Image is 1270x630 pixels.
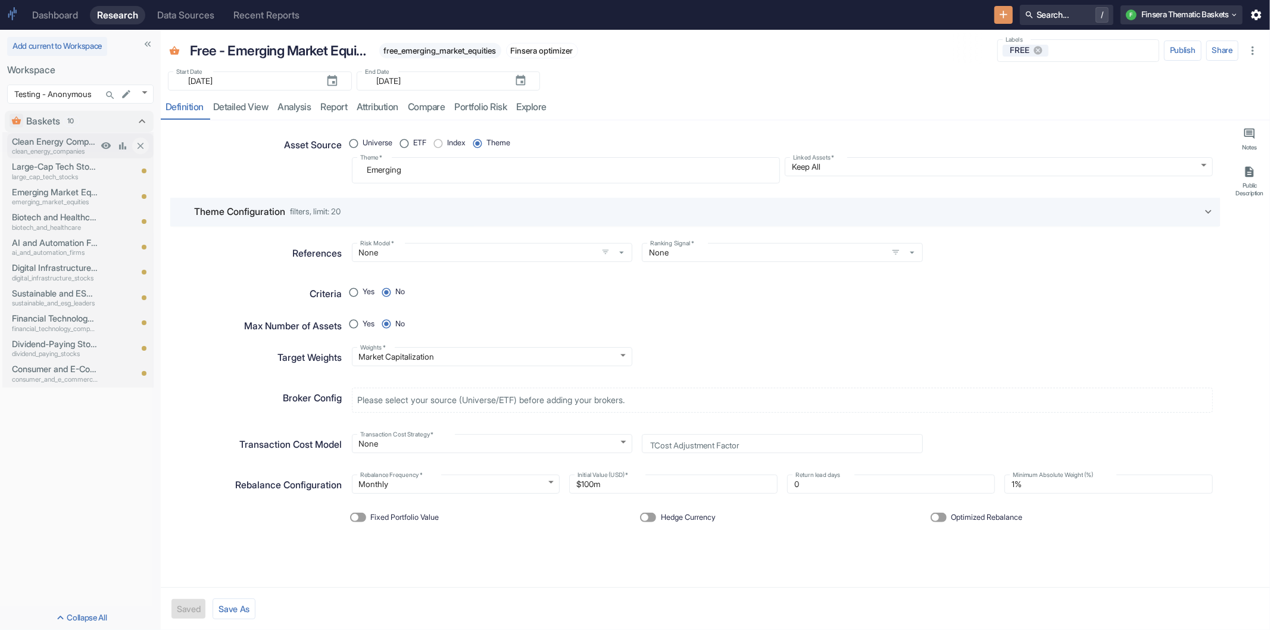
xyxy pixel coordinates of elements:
span: filters, limit: 20 [290,208,341,216]
a: Research [90,6,145,24]
div: position [352,135,520,152]
a: Financial Technology Companiesfinancial_technology_companies [12,312,98,333]
div: Monthly [352,475,560,494]
div: position [352,316,415,333]
div: Theme Configurationfilters, limit: 20 [170,198,1220,226]
a: Biotech and Healthcarebiotech_and_healthcare [12,211,98,232]
label: Linked Assets [793,154,834,163]
a: Emerging Market Equitiesemerging_market_equities [12,186,98,207]
a: View Preview [98,138,114,154]
p: Workspace [7,63,154,77]
button: Collapse Sidebar [139,36,156,52]
p: Baskets [27,114,61,129]
a: report [316,95,352,120]
span: Index [447,138,466,149]
div: Baskets10 [5,111,154,132]
p: Broker Config [283,391,342,406]
span: FREE [1005,45,1037,56]
a: Sustainable and ESG Leaderssustainable_and_esg_leaders [12,287,98,308]
p: AI and Automation Firms [12,236,98,249]
p: Criteria [310,287,342,301]
span: Finsera optimizer [507,46,578,55]
a: View Analysis [114,138,131,154]
p: clean_energy_companies [12,146,98,157]
div: Free - Emerging Market Equities [187,38,372,64]
div: Definition [166,101,204,113]
span: No [395,319,405,330]
p: Target Weights [278,351,342,365]
span: Fixed Portfolio Value [371,512,439,523]
textarea: Emerging [360,162,772,178]
span: Hedge Currency [661,512,716,523]
p: Biotech and Healthcare [12,211,98,224]
svg: Close item [135,141,146,151]
span: 10 [64,116,79,126]
label: Transaction Cost Strategy [360,431,433,439]
button: Search... [102,87,118,104]
input: yyyy-mm-dd [181,74,316,88]
span: free_emerging_market_equities [379,46,501,55]
label: Rebalance Frequency [360,471,422,480]
a: detailed view [208,95,273,120]
div: Testing - Anonymous [7,85,154,104]
button: FFinsera Thematic Baskets [1121,5,1243,24]
div: Keep All [785,157,1213,176]
a: Dashboard [25,6,85,24]
p: dividend_paying_stocks [12,349,98,359]
div: Dashboard [32,10,78,21]
span: Yes [363,286,375,298]
p: Digital Infrastructure Stocks [12,261,98,275]
span: Universe [363,138,392,149]
p: consumer_and_e_commerce_businesses [12,375,98,385]
a: analysis [273,95,316,120]
p: Transaction Cost Model [240,438,342,452]
p: large_cap_tech_stocks [12,172,98,182]
p: biotech_and_healthcare [12,223,98,233]
label: End Date [365,68,389,77]
p: Max Number of Assets [245,319,342,333]
a: Portfolio Risk [450,95,512,120]
a: Digital Infrastructure Stocksdigital_infrastructure_stocks [12,261,98,283]
button: Close item [132,138,149,154]
a: Dividend-Paying Stocksdividend_paying_stocks [12,338,98,359]
a: AI and Automation Firmsai_and_automation_firms [12,236,98,258]
a: Recent Reports [226,6,307,24]
p: financial_technology_companies [12,324,98,334]
div: Market Capitalization [352,347,633,366]
div: Research [97,10,138,21]
p: Theme Configuration [194,205,285,219]
a: compare [403,95,450,120]
div: FREE [1003,45,1049,57]
button: edit [118,86,135,102]
button: open filters [888,245,903,259]
label: Ranking Signal [650,239,694,248]
label: Labels [1006,36,1023,45]
button: Add current to Workspace [7,37,107,56]
p: Rebalance Configuration [236,478,342,492]
p: Free - Emerging Market Equities [190,40,369,61]
button: New Resource [994,6,1013,24]
a: Consumer and E-Commerce Businessesconsumer_and_e_commerce_businesses [12,363,98,384]
label: Initial Value (USD) [578,471,628,480]
div: Public Description [1234,182,1265,197]
p: Emerging Market Equities [12,186,98,199]
button: open filters [598,245,613,259]
span: ETF [413,138,426,149]
p: Please select your source (Universe/ETF) before adding your brokers. [358,394,625,407]
span: Yes [363,319,375,330]
p: digital_infrastructure_stocks [12,273,98,283]
label: Theme [360,154,382,163]
button: Collapse All [2,609,158,628]
p: Financial Technology Companies [12,312,98,325]
a: Explore [512,95,552,120]
button: Publish [1164,40,1202,61]
div: resource tabs [161,95,1270,120]
label: Risk Model [360,239,394,248]
button: Save As [213,598,255,619]
div: None [352,434,633,453]
label: Weights [360,344,386,353]
input: yyyy-mm-dd [370,74,505,88]
button: Notes [1232,123,1268,156]
button: Search.../ [1020,5,1113,25]
a: Clean Energy Companiesclean_energy_companies [12,135,98,157]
